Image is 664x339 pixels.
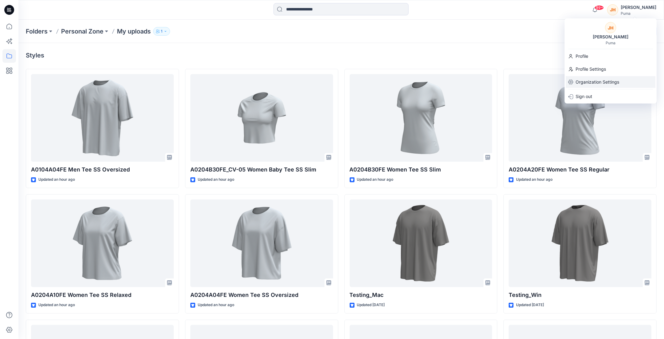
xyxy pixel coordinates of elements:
p: Profile [576,50,588,62]
span: 99+ [595,5,604,10]
a: Profile Settings [565,63,657,75]
p: Updated an hour ago [38,176,75,183]
a: A0204B30FE Women Tee SS Slim [350,74,492,162]
h4: Styles [26,52,44,59]
p: Updated [DATE] [516,302,544,308]
p: A0204A20FE Women Tee SS Regular [509,165,651,174]
p: A0204A10FE Women Tee SS Relaxed [31,291,174,299]
p: 1 [161,28,162,35]
a: A0104A04FE Men Tee SS Oversized [31,74,174,162]
p: Organization Settings [576,76,619,88]
a: Organization Settings [565,76,657,88]
div: JH [607,4,618,15]
p: Sign out [576,91,592,102]
div: Puma [606,41,615,45]
p: Updated an hour ago [198,176,234,183]
p: My uploads [117,27,151,36]
a: Testing_Win [509,199,651,287]
div: [PERSON_NAME] [589,33,632,41]
a: A0204B30FE_CV-05 Women Baby Tee SS Slim [190,74,333,162]
div: [PERSON_NAME] [621,4,656,11]
a: Personal Zone [61,27,103,36]
a: A0204A10FE Women Tee SS Relaxed [31,199,174,287]
p: A0104A04FE Men Tee SS Oversized [31,165,174,174]
p: Updated an hour ago [516,176,553,183]
a: A0204A20FE Women Tee SS Regular [509,74,651,162]
p: A0204A04FE Women Tee SS Oversized [190,291,333,299]
a: Testing_Mac [350,199,492,287]
p: Updated an hour ago [198,302,234,308]
p: A0204B30FE_CV-05 Women Baby Tee SS Slim [190,165,333,174]
p: Testing_Win [509,291,651,299]
p: A0204B30FE Women Tee SS Slim [350,165,492,174]
a: Folders [26,27,48,36]
a: A0204A04FE Women Tee SS Oversized [190,199,333,287]
div: JH [605,22,616,33]
div: Puma [621,11,656,16]
button: 1 [153,27,170,36]
p: Testing_Mac [350,291,492,299]
a: Profile [565,50,657,62]
p: Updated an hour ago [357,176,394,183]
p: Profile Settings [576,63,606,75]
p: Updated an hour ago [38,302,75,308]
p: Updated [DATE] [357,302,385,308]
